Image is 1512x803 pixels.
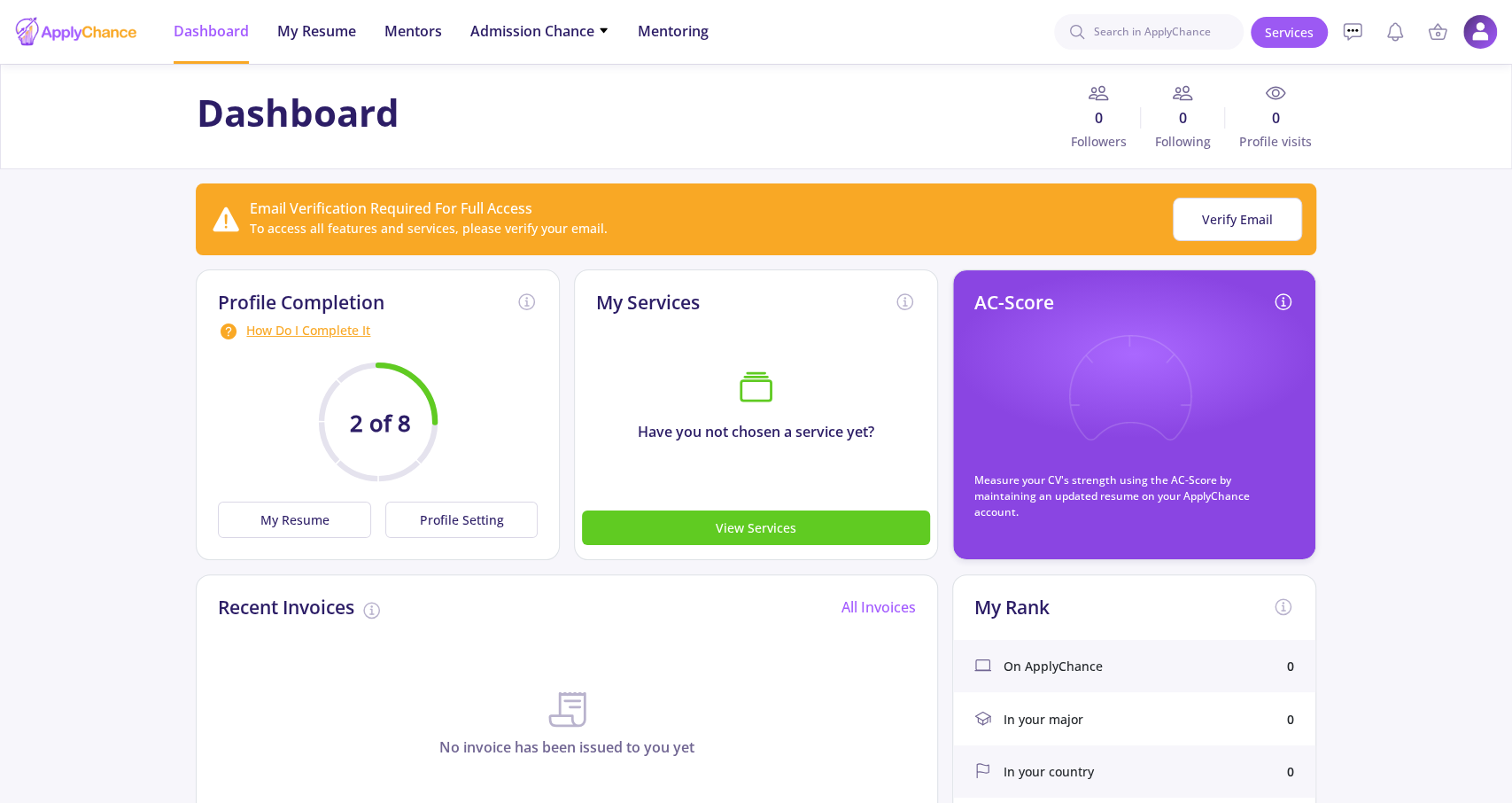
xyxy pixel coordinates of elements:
[250,198,608,219] div: Email Verification Required For Full Access
[218,321,538,342] div: How Do I Complete It
[1057,132,1141,151] span: Followers
[582,518,930,537] a: View Services
[277,20,356,42] span: My Resume
[1287,710,1294,729] div: 0
[1141,107,1225,129] span: 0
[385,502,538,538] button: Profile Setting
[1141,132,1225,151] span: Following
[1054,14,1244,50] input: Search in ApplyChance
[1057,107,1141,129] span: 0
[974,292,1054,314] h2: AC-Score
[974,596,1050,619] h2: My Rank
[1287,657,1294,675] div: 0
[1004,762,1094,781] span: In your country
[218,502,377,538] a: My Resume
[1173,198,1302,241] button: Verify Email
[218,292,384,314] h2: Profile Completion
[1225,132,1315,151] span: Profile visits
[841,597,916,617] a: All Invoices
[470,20,609,42] span: Admission Chance
[384,20,442,42] span: Mentors
[197,90,399,135] h1: Dashboard
[575,421,937,442] p: Have you not chosen a service yet?
[596,292,700,314] h2: My Services
[250,219,608,238] div: To access all features and services, please verify your email.
[582,511,930,545] button: View Services
[1225,107,1315,129] span: 0
[1287,762,1294,781] div: 0
[1004,657,1103,675] span: On ApplyChance
[218,596,354,619] h2: Recent Invoices
[174,20,249,42] span: Dashboard
[1004,710,1083,729] span: In your major
[350,408,411,439] text: 2 of 8
[218,502,370,538] button: My Resume
[378,502,538,538] a: Profile Setting
[1251,17,1328,48] a: Services
[197,737,937,758] p: No invoice has been issued to you yet
[638,20,709,42] span: Mentoring
[974,472,1294,520] p: Measure your CV's strength using the AC-Score by maintaining an updated resume on your ApplyChanc...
